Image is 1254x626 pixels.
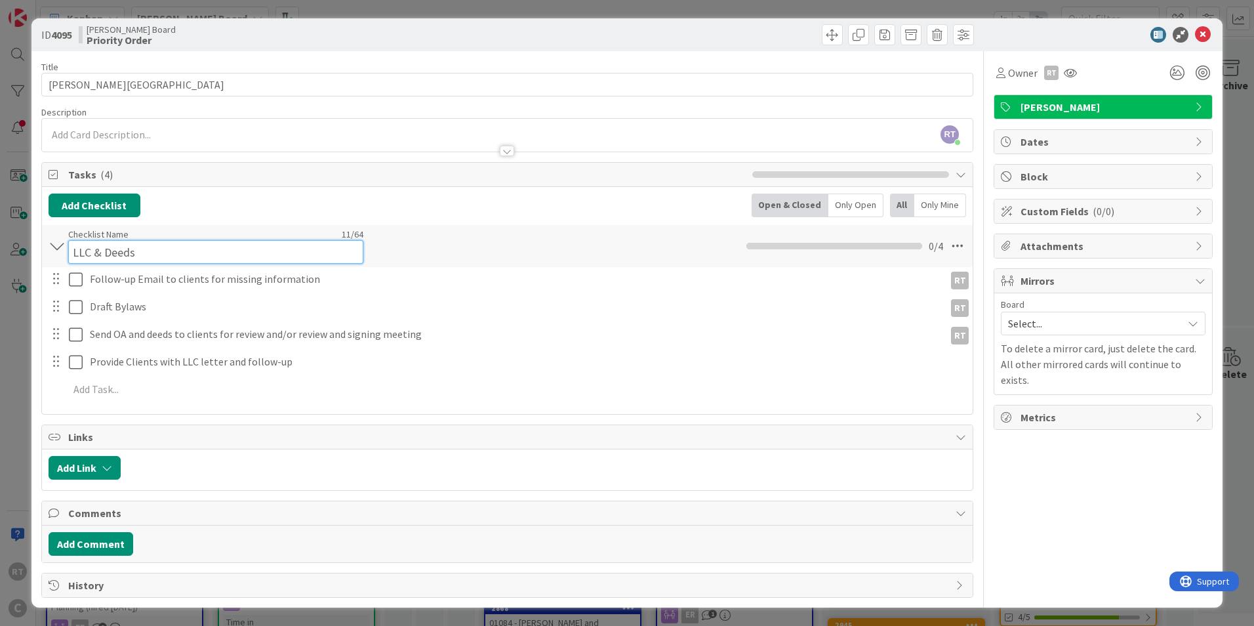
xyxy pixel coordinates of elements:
[1008,65,1038,81] span: Owner
[28,2,60,18] span: Support
[1001,300,1024,309] span: Board
[1021,203,1188,219] span: Custom Fields
[41,27,72,43] span: ID
[68,228,129,240] label: Checklist Name
[1044,66,1059,80] div: RT
[90,327,939,342] p: Send OA and deeds to clients for review and/or review and signing meeting
[132,228,363,240] div: 11 / 64
[1021,134,1188,150] span: Dates
[87,24,176,35] span: [PERSON_NAME] Board
[1021,409,1188,425] span: Metrics
[49,532,133,556] button: Add Comment
[41,73,973,96] input: type card name here...
[49,456,121,480] button: Add Link
[51,28,72,41] b: 4095
[752,194,828,217] div: Open & Closed
[940,125,959,144] span: RT
[68,240,363,264] input: Add Checklist...
[68,505,949,521] span: Comments
[1001,341,1205,388] p: To delete a mirror card, just delete the card. All other mirrored cards will continue to exists.
[68,429,949,445] span: Links
[68,577,949,593] span: History
[890,194,914,217] div: All
[951,327,969,344] div: RT
[87,35,176,45] b: Priority Order
[1008,314,1176,333] span: Select...
[68,167,746,182] span: Tasks
[914,194,966,217] div: Only Mine
[1021,238,1188,254] span: Attachments
[41,106,87,118] span: Description
[951,299,969,317] div: RT
[1021,99,1188,115] span: [PERSON_NAME]
[41,61,58,73] label: Title
[1093,205,1114,218] span: ( 0/0 )
[90,354,963,369] p: Provide Clients with LLC letter and follow-up
[1021,273,1188,289] span: Mirrors
[1021,169,1188,184] span: Block
[929,238,943,254] span: 0 / 4
[90,299,939,314] p: Draft Bylaws
[49,194,140,217] button: Add Checklist
[90,272,939,287] p: Follow-up Email to clients for missing information
[828,194,883,217] div: Only Open
[100,168,113,181] span: ( 4 )
[951,272,969,289] div: RT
